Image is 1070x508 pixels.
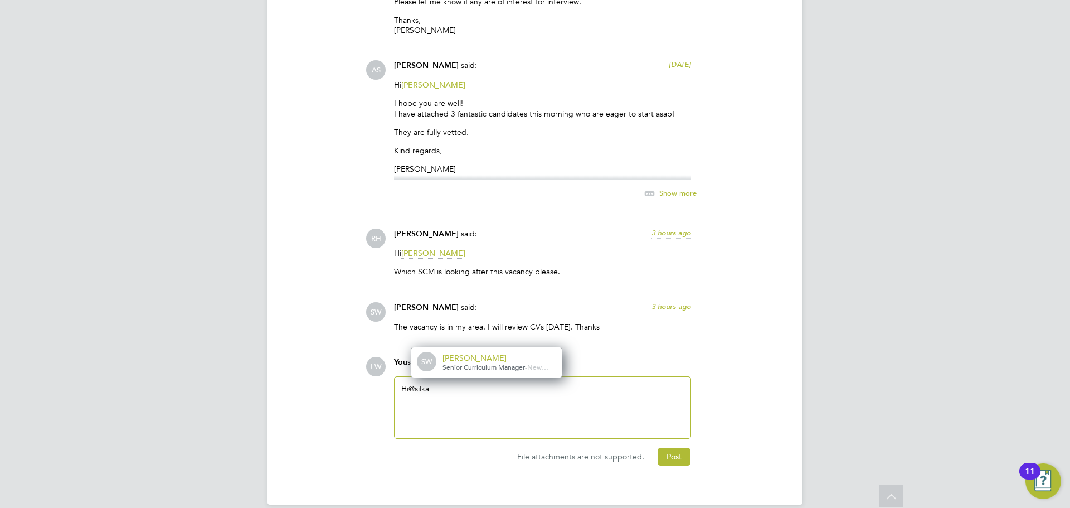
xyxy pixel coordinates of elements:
[394,146,691,156] p: Kind regards,
[418,353,436,371] span: SW
[651,228,691,238] span: 3 hours ago
[401,384,684,432] div: Hi
[408,384,429,394] span: silka
[401,80,465,90] span: [PERSON_NAME]
[525,362,527,371] span: -
[442,362,525,371] span: Senior Curriculum Manager
[394,303,459,312] span: [PERSON_NAME]
[394,127,691,137] p: They are fully vetted.
[442,353,554,363] div: [PERSON_NAME]
[651,302,691,311] span: 3 hours ago
[394,229,459,239] span: [PERSON_NAME]
[394,80,691,90] p: Hi
[394,164,691,174] p: [PERSON_NAME]
[527,362,548,371] span: New…
[394,267,691,277] p: Which SCM is looking after this vacancy please.
[461,302,477,312] span: said:
[394,357,691,376] div: say:
[366,60,386,80] span: AS
[659,188,697,198] span: Show more
[394,61,459,70] span: [PERSON_NAME]
[658,448,690,466] button: Post
[366,229,386,248] span: RH
[401,248,465,259] span: [PERSON_NAME]
[394,357,407,367] span: You
[461,60,477,70] span: said:
[1025,471,1035,486] div: 11
[394,98,691,118] p: I hope you are well! I have attached 3 fantastic candidates this morning who are eager to start a...
[394,248,691,258] p: Hi
[517,452,644,462] span: File attachments are not supported.
[461,229,477,239] span: said:
[366,357,386,376] span: LW
[394,15,691,35] p: Thanks, [PERSON_NAME]
[669,60,691,69] span: [DATE]
[366,302,386,322] span: SW
[394,322,691,332] p: The vacancy is in my area. I will review CVs [DATE]. Thanks
[1025,463,1061,499] button: Open Resource Center, 11 new notifications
